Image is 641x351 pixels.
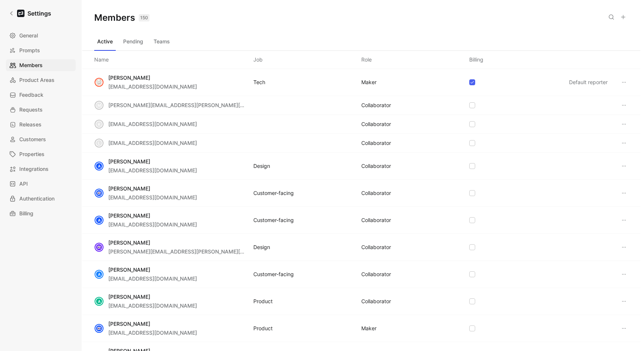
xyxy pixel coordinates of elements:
img: avatar [95,79,103,86]
div: A [95,162,103,170]
span: Integrations [19,165,49,173]
div: Design [253,162,270,170]
a: Members [6,59,76,71]
a: Product Areas [6,74,76,86]
div: MAKER [361,324,377,333]
div: COLLABORATOR [361,189,391,198]
span: [PERSON_NAME] [108,158,150,165]
span: Members [19,61,43,70]
div: COLLABORATOR [361,162,391,170]
a: Settings [6,6,54,21]
span: Default reporter [569,79,608,85]
a: Feedback [6,89,76,101]
h1: Settings [27,9,51,18]
img: avatar [95,189,103,197]
div: k [95,120,103,128]
button: Active [94,36,116,47]
span: [EMAIL_ADDRESS][DOMAIN_NAME] [108,140,197,146]
span: Properties [19,150,45,159]
div: Tech [253,78,265,87]
span: [EMAIL_ADDRESS][DOMAIN_NAME] [108,302,197,309]
span: [PERSON_NAME] [108,212,150,219]
span: [EMAIL_ADDRESS][DOMAIN_NAME] [108,330,197,336]
span: [PERSON_NAME] [108,239,150,246]
div: COLLABORATOR [361,243,391,252]
span: [EMAIL_ADDRESS][DOMAIN_NAME] [108,121,197,127]
span: [EMAIL_ADDRESS][DOMAIN_NAME] [108,194,197,201]
span: Customers [19,135,46,144]
div: Design [253,243,270,252]
span: Billing [19,209,33,218]
a: API [6,178,76,190]
span: [PERSON_NAME] [108,294,150,300]
button: Teams [151,36,173,47]
div: COLLABORATOR [361,139,391,148]
div: A [95,271,103,278]
a: Prompts [6,44,76,56]
div: COLLABORATOR [361,120,391,129]
a: Releases [6,119,76,130]
a: Customers [6,133,76,145]
a: Billing [6,208,76,219]
span: [EMAIL_ADDRESS][DOMAIN_NAME] [108,167,197,173]
div: l [95,139,103,147]
div: A [95,298,103,305]
div: Product [253,297,273,306]
div: Billing [469,55,483,64]
div: Name [94,55,109,64]
div: COLLABORATOR [361,216,391,225]
a: Authentication [6,193,76,205]
span: Product Areas [19,76,55,85]
a: Properties [6,148,76,160]
div: Product [253,324,273,333]
span: [PERSON_NAME] [108,74,150,81]
div: Customer-facing [253,270,294,279]
div: COLLABORATOR [361,297,391,306]
a: Integrations [6,163,76,175]
div: MAKER [361,78,377,87]
span: Authentication [19,194,55,203]
span: API [19,179,28,188]
span: [PERSON_NAME][EMAIL_ADDRESS][PERSON_NAME][DOMAIN_NAME] [108,102,281,108]
a: General [6,30,76,42]
div: COLLABORATOR [361,270,391,279]
div: A [95,216,103,224]
div: m [95,102,103,109]
img: avatar [95,244,103,251]
span: [EMAIL_ADDRESS][DOMAIN_NAME] [108,221,197,228]
span: [PERSON_NAME] [108,321,150,327]
div: Role [361,55,372,64]
span: [PERSON_NAME][EMAIL_ADDRESS][PERSON_NAME][DOMAIN_NAME] [108,248,281,255]
h1: Members [94,12,149,24]
span: Releases [19,120,42,129]
span: Requests [19,105,43,114]
div: Customer-facing [253,216,294,225]
a: Requests [6,104,76,116]
span: [PERSON_NAME] [108,266,150,273]
button: Pending [120,36,146,47]
img: avatar [95,325,103,332]
span: [PERSON_NAME] [108,185,150,192]
span: General [19,31,38,40]
span: [EMAIL_ADDRESS][DOMAIN_NAME] [108,83,197,90]
span: Feedback [19,90,43,99]
div: Customer-facing [253,189,294,198]
div: Job [253,55,263,64]
span: [EMAIL_ADDRESS][DOMAIN_NAME] [108,275,197,282]
div: 150 [139,14,149,21]
span: Prompts [19,46,40,55]
div: COLLABORATOR [361,101,391,110]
